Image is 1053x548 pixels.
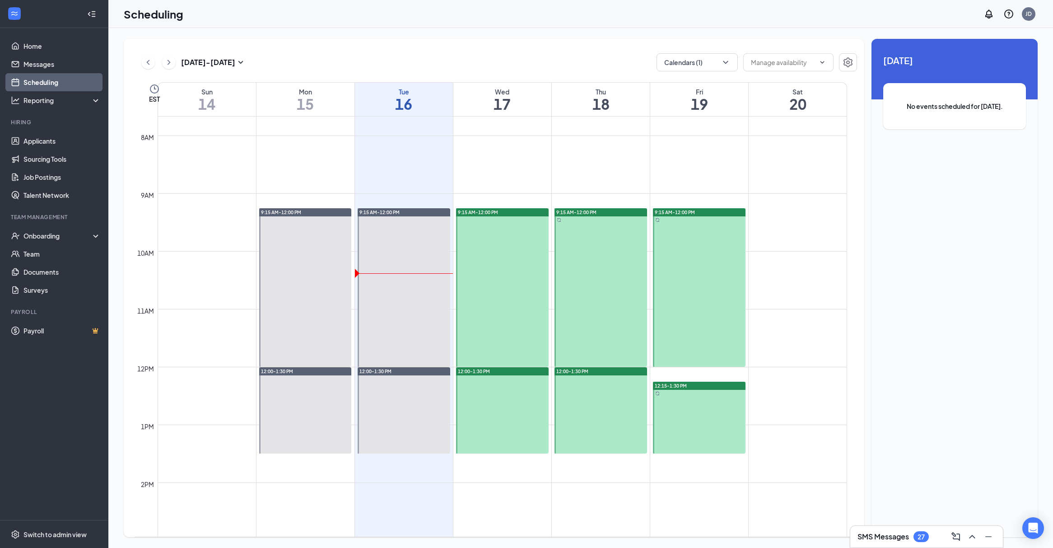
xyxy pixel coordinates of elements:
a: Talent Network [23,186,101,204]
svg: SmallChevronDown [235,57,246,68]
div: Wed [453,87,551,96]
div: 27 [918,533,925,541]
h1: 19 [650,96,748,112]
svg: Settings [843,57,853,68]
div: 8am [139,132,156,142]
div: Mon [256,87,354,96]
div: 12pm [135,364,156,374]
h1: 15 [256,96,354,112]
h3: [DATE] - [DATE] [181,57,235,67]
button: ChevronUp [965,529,979,544]
svg: ChevronRight [164,57,173,68]
a: Documents [23,263,101,281]
a: September 14, 2025 [158,83,256,116]
div: Thu [552,87,650,96]
h1: Scheduling [124,6,183,22]
span: 12:00-1:30 PM [458,368,490,375]
input: Manage availability [751,57,815,67]
div: Onboarding [23,231,93,240]
h1: 18 [552,96,650,112]
svg: Sync [655,391,660,396]
svg: ChevronDown [819,59,826,66]
svg: Sync [655,218,660,222]
span: 12:00-1:30 PM [261,368,293,375]
h1: 17 [453,96,551,112]
a: September 18, 2025 [552,83,650,116]
button: Minimize [981,529,996,544]
div: 9am [139,190,156,200]
button: ChevronLeft [141,56,155,69]
a: Job Postings [23,168,101,186]
a: Surveys [23,281,101,299]
svg: Notifications [983,9,994,19]
div: 11am [135,306,156,316]
div: Sat [749,87,847,96]
div: Payroll [11,308,99,316]
span: 9:15 AM-12:00 PM [359,209,400,215]
a: September 20, 2025 [749,83,847,116]
span: 9:15 AM-12:00 PM [556,209,596,215]
a: September 19, 2025 [650,83,748,116]
button: Calendars (1)ChevronDown [657,53,738,71]
div: Fri [650,87,748,96]
h1: 16 [355,96,453,112]
svg: Clock [149,84,160,94]
svg: QuestionInfo [1003,9,1014,19]
h1: 20 [749,96,847,112]
div: Open Intercom Messenger [1022,517,1044,539]
div: 2pm [139,479,156,489]
button: Settings [839,53,857,71]
svg: Collapse [87,9,96,19]
svg: UserCheck [11,231,20,240]
span: 9:15 AM-12:00 PM [655,209,695,215]
h3: SMS Messages [857,532,909,542]
span: 12:00-1:30 PM [556,368,588,375]
span: [DATE] [883,53,1026,67]
a: Sourcing Tools [23,150,101,168]
button: ChevronRight [162,56,176,69]
svg: Sync [557,218,561,222]
a: PayrollCrown [23,322,101,340]
span: EST [149,94,160,103]
svg: ChevronLeft [144,57,153,68]
a: Team [23,245,101,263]
span: 9:15 AM-12:00 PM [261,209,301,215]
span: 9:15 AM-12:00 PM [458,209,498,215]
span: No events scheduled for [DATE]. [901,101,1008,111]
h1: 14 [158,96,256,112]
div: Hiring [11,118,99,126]
a: Home [23,37,101,55]
div: Reporting [23,96,101,105]
span: 12:00-1:30 PM [359,368,391,375]
div: Tue [355,87,453,96]
div: 10am [135,248,156,258]
span: 12:15-1:30 PM [655,383,687,389]
div: 1pm [139,422,156,431]
svg: WorkstreamLogo [10,9,19,18]
a: Applicants [23,132,101,150]
a: Scheduling [23,73,101,91]
svg: Analysis [11,96,20,105]
div: Team Management [11,213,99,221]
svg: Settings [11,530,20,539]
a: Messages [23,55,101,73]
a: September 16, 2025 [355,83,453,116]
svg: ComposeMessage [950,531,961,542]
svg: ChevronDown [721,58,730,67]
div: Sun [158,87,256,96]
div: Switch to admin view [23,530,87,539]
a: September 15, 2025 [256,83,354,116]
svg: Minimize [983,531,994,542]
a: September 17, 2025 [453,83,551,116]
svg: ChevronUp [967,531,978,542]
button: ComposeMessage [949,529,963,544]
div: JD [1025,10,1032,18]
